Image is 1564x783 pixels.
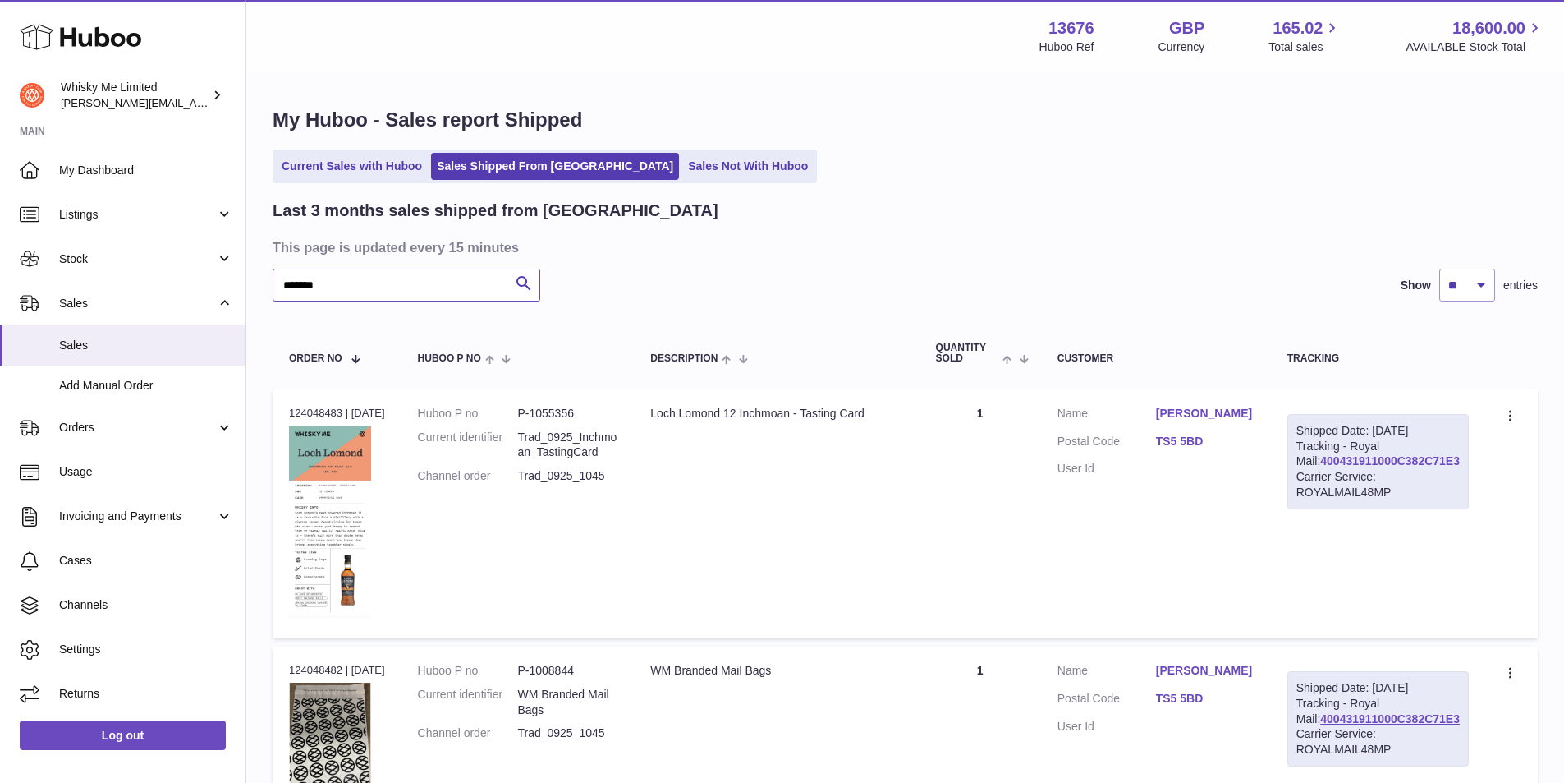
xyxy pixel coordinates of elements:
dt: Name [1057,663,1156,683]
dt: Postal Code [1057,434,1156,454]
div: 124048482 | [DATE] [289,663,385,678]
span: entries [1503,278,1538,293]
div: 124048483 | [DATE] [289,406,385,421]
a: Log out [20,721,226,750]
div: Currency [1158,39,1205,55]
span: Order No [289,353,342,364]
dd: Trad_0925_1045 [517,468,617,484]
span: Description [650,353,718,364]
img: 136761757010120.png [289,426,371,618]
span: [PERSON_NAME][EMAIL_ADDRESS][DOMAIN_NAME] [61,96,329,109]
div: Customer [1057,353,1254,364]
div: Carrier Service: ROYALMAIL48MP [1296,726,1460,758]
div: Huboo Ref [1039,39,1094,55]
div: Shipped Date: [DATE] [1296,423,1460,439]
dt: Name [1057,406,1156,426]
span: Usage [59,464,233,480]
span: Sales [59,296,216,311]
dd: WM Branded Mail Bags [517,687,617,718]
span: AVAILABLE Stock Total [1406,39,1544,55]
span: Orders [59,420,216,435]
a: 165.02 Total sales [1268,17,1342,55]
div: Tracking - Royal Mail: [1287,671,1469,767]
span: Sales [59,338,233,353]
span: 18,600.00 [1452,17,1525,39]
dd: Trad_0925_1045 [517,725,617,741]
span: Returns [59,686,233,702]
div: Tracking - Royal Mail: [1287,414,1469,509]
dt: User Id [1057,461,1156,477]
img: frances@whiskyshop.com [20,83,44,108]
span: 165.02 [1273,17,1323,39]
dt: Channel order [418,725,518,741]
a: TS5 5BD [1156,691,1254,707]
div: Whisky Me Limited [61,80,209,111]
span: Add Manual Order [59,378,233,394]
dt: Huboo P no [418,406,518,421]
dd: Trad_0925_Inchmoan_TastingCard [517,430,617,461]
span: Settings [59,642,233,657]
a: 400431911000C382C71E3 [1320,454,1460,467]
a: Sales Not With Huboo [682,153,814,180]
dd: P-1008844 [517,663,617,679]
div: Loch Lomond 12 Inchmoan - Tasting Card [650,406,902,421]
dt: Current identifier [418,430,518,461]
a: 400431911000C382C71E3 [1320,712,1460,725]
dt: User Id [1057,719,1156,735]
span: Stock [59,251,216,267]
span: Invoicing and Payments [59,509,216,524]
span: Channels [59,597,233,613]
td: 1 [920,389,1041,638]
dt: Postal Code [1057,691,1156,711]
div: WM Branded Mail Bags [650,663,902,679]
a: 18,600.00 AVAILABLE Stock Total [1406,17,1544,55]
h3: This page is updated every 15 minutes [273,238,1534,256]
a: [PERSON_NAME] [1156,406,1254,421]
dt: Channel order [418,468,518,484]
a: [PERSON_NAME] [1156,663,1254,679]
span: Total sales [1268,39,1342,55]
a: TS5 5BD [1156,434,1254,449]
a: Sales Shipped From [GEOGRAPHIC_DATA] [431,153,679,180]
span: Cases [59,553,233,569]
a: Current Sales with Huboo [276,153,428,180]
label: Show [1401,278,1431,293]
h2: Last 3 months sales shipped from [GEOGRAPHIC_DATA] [273,200,718,222]
div: Carrier Service: ROYALMAIL48MP [1296,469,1460,500]
dd: P-1055356 [517,406,617,421]
span: Listings [59,207,216,223]
span: My Dashboard [59,163,233,178]
strong: 13676 [1048,17,1094,39]
div: Shipped Date: [DATE] [1296,680,1460,696]
strong: GBP [1169,17,1204,39]
span: Huboo P no [418,353,481,364]
div: Tracking [1287,353,1469,364]
h1: My Huboo - Sales report Shipped [273,107,1538,133]
span: Quantity Sold [936,343,999,364]
dt: Huboo P no [418,663,518,679]
dt: Current identifier [418,687,518,718]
